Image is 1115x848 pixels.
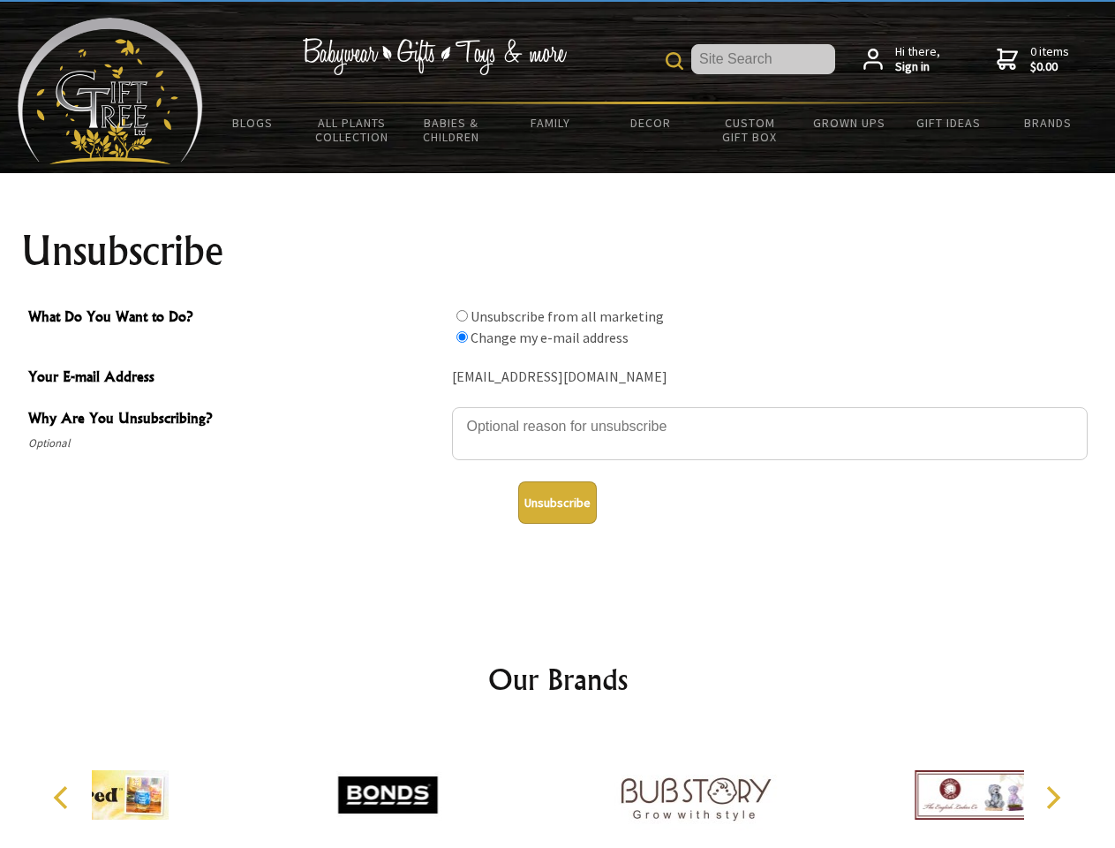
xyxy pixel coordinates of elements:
span: Your E-mail Address [28,366,443,391]
h2: Our Brands [35,658,1081,700]
input: Site Search [691,44,835,74]
a: BLOGS [203,104,303,141]
a: Family [501,104,601,141]
textarea: Why Are You Unsubscribing? [452,407,1088,460]
h1: Unsubscribe [21,230,1095,272]
a: Decor [600,104,700,141]
div: [EMAIL_ADDRESS][DOMAIN_NAME] [452,364,1088,391]
button: Previous [44,778,83,817]
span: Optional [28,433,443,454]
a: All Plants Collection [303,104,403,155]
strong: Sign in [895,59,940,75]
button: Unsubscribe [518,481,597,524]
img: product search [666,52,683,70]
span: Why Are You Unsubscribing? [28,407,443,433]
input: What Do You Want to Do? [456,331,468,343]
span: What Do You Want to Do? [28,306,443,331]
label: Change my e-mail address [471,329,629,346]
span: Hi there, [895,44,940,75]
a: 0 items$0.00 [997,44,1069,75]
label: Unsubscribe from all marketing [471,307,664,325]
a: Babies & Children [402,104,501,155]
a: Gift Ideas [899,104,998,141]
strong: $0.00 [1030,59,1069,75]
button: Next [1033,778,1072,817]
a: Hi there,Sign in [863,44,940,75]
a: Custom Gift Box [700,104,800,155]
a: Grown Ups [799,104,899,141]
input: What Do You Want to Do? [456,310,468,322]
img: Babywear - Gifts - Toys & more [302,38,567,75]
a: Brands [998,104,1098,141]
img: Babyware - Gifts - Toys and more... [18,18,203,164]
span: 0 items [1030,43,1069,75]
